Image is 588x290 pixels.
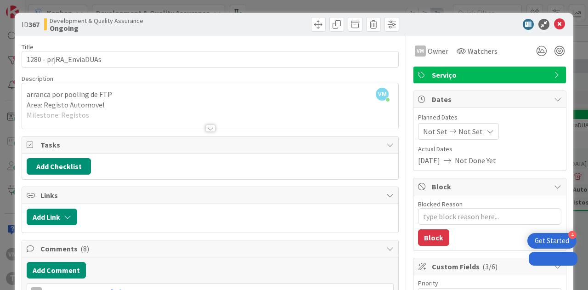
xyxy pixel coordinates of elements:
span: ( 3/6 ) [482,262,498,271]
span: Owner [428,45,448,57]
span: Development & Quality Assurance [50,17,143,24]
span: Not Done Yet [455,155,496,166]
span: Not Set [458,126,483,137]
label: Blocked Reason [418,200,463,208]
div: Open Get Started checklist, remaining modules: 4 [527,233,577,249]
button: Add Link [27,209,77,225]
b: Ongoing [50,24,143,32]
div: Get Started [535,236,569,245]
p: arranca por pooling de FTP [27,89,394,100]
span: ( 8 ) [80,244,89,253]
label: Title [22,43,34,51]
button: Add Checklist [27,158,91,175]
span: Comments [40,243,382,254]
span: Block [432,181,549,192]
p: Area: Registo Automovel [27,100,394,110]
span: Serviço [432,69,549,80]
span: Custom Fields [432,261,549,272]
span: Dates [432,94,549,105]
span: Planned Dates [418,113,561,122]
span: [DATE] [418,155,440,166]
div: VM [415,45,426,57]
span: Watchers [468,45,498,57]
b: 367 [28,20,40,29]
span: Not Set [423,126,447,137]
span: Tasks [40,139,382,150]
input: type card name here... [22,51,399,68]
div: Priority [418,280,561,286]
span: VM [376,88,389,101]
div: 4 [568,231,577,239]
span: Actual Dates [418,144,561,154]
button: Add Comment [27,262,86,279]
button: Block [418,229,449,246]
span: ID [22,19,40,30]
span: Description [22,74,53,83]
span: Links [40,190,382,201]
